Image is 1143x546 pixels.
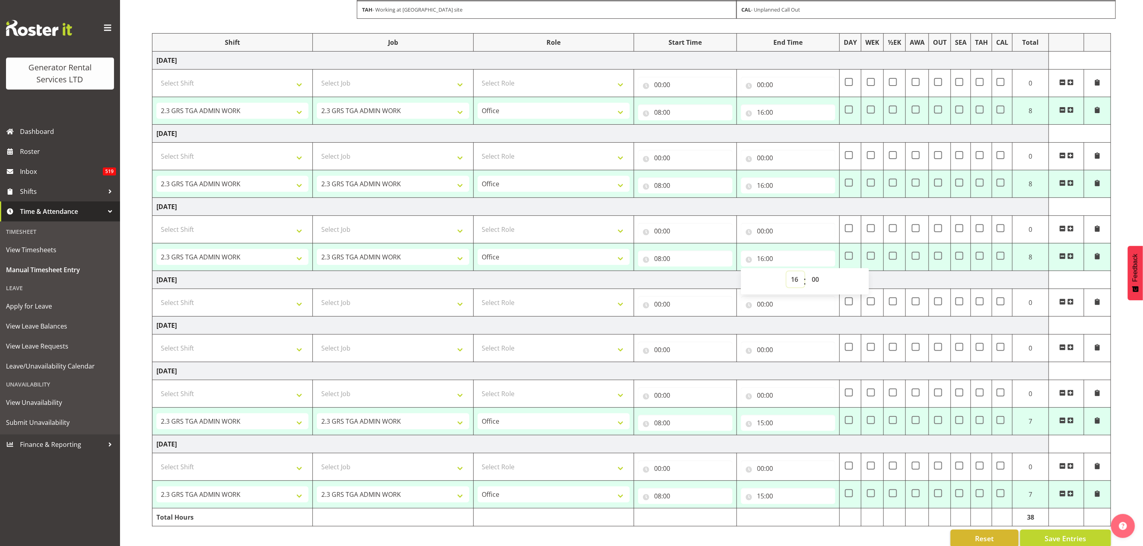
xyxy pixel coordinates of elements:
[2,376,118,393] div: Unavailability
[975,533,994,544] span: Reset
[996,38,1008,47] div: CAL
[741,150,835,166] input: Click to select...
[1013,142,1049,170] td: 0
[638,415,733,431] input: Click to select...
[741,342,835,358] input: Click to select...
[6,300,114,312] span: Apply for Leave
[1013,289,1049,316] td: 0
[20,165,103,177] span: Inbox
[1013,380,1049,407] td: 0
[933,38,947,47] div: OUT
[638,150,733,166] input: Click to select...
[638,296,733,312] input: Click to select...
[362,6,372,13] strong: TAH
[6,340,114,352] span: View Leave Requests
[638,251,733,267] input: Click to select...
[2,316,118,336] a: View Leave Balances
[14,62,106,86] div: Generator Rental Services LTD
[741,38,835,47] div: End Time
[152,316,1049,334] td: [DATE]
[638,387,733,403] input: Click to select...
[741,415,835,431] input: Click to select...
[2,280,118,296] div: Leave
[1013,407,1049,435] td: 7
[1013,170,1049,197] td: 8
[103,167,116,175] span: 519
[1045,533,1086,544] span: Save Entries
[638,38,733,47] div: Start Time
[2,356,118,376] a: Leave/Unavailability Calendar
[638,77,733,93] input: Click to select...
[1013,334,1049,362] td: 0
[741,296,835,312] input: Click to select...
[741,387,835,403] input: Click to select...
[20,438,104,450] span: Finance & Reporting
[741,223,835,239] input: Click to select...
[20,145,116,157] span: Roster
[741,77,835,93] input: Click to select...
[1013,69,1049,97] td: 0
[2,412,118,432] a: Submit Unavailability
[6,397,114,409] span: View Unavailability
[156,38,308,47] div: Shift
[2,223,118,240] div: Timesheet
[2,393,118,412] a: View Unavailability
[2,260,118,280] a: Manual Timesheet Entry
[357,1,737,19] div: - Working at [GEOGRAPHIC_DATA] site
[975,38,988,47] div: TAH
[20,126,116,137] span: Dashboard
[2,240,118,260] a: View Timesheets
[741,177,835,193] input: Click to select...
[1013,243,1049,271] td: 8
[741,460,835,476] input: Click to select...
[844,38,857,47] div: DAY
[1013,508,1049,526] td: 38
[1128,246,1143,300] button: Feedback - Show survey
[638,488,733,504] input: Click to select...
[6,320,114,332] span: View Leave Balances
[638,177,733,193] input: Click to select...
[638,104,733,120] input: Click to select...
[6,244,114,256] span: View Timesheets
[152,51,1049,69] td: [DATE]
[6,416,114,428] span: Submit Unavailability
[478,38,630,47] div: Role
[152,197,1049,215] td: [DATE]
[1013,480,1049,508] td: 7
[910,38,925,47] div: AWA
[152,271,1049,289] td: [DATE]
[2,296,118,316] a: Apply for Leave
[888,38,901,47] div: ½EK
[638,460,733,476] input: Click to select...
[1013,215,1049,243] td: 0
[741,104,835,120] input: Click to select...
[638,223,733,239] input: Click to select...
[737,1,1116,19] div: - Unplanned Call Out
[741,251,835,267] input: Click to select...
[865,38,879,47] div: WEK
[6,264,114,276] span: Manual Timesheet Entry
[1132,254,1139,282] span: Feedback
[152,435,1049,453] td: [DATE]
[6,20,72,36] img: Rosterit website logo
[741,488,835,504] input: Click to select...
[152,124,1049,142] td: [DATE]
[1119,522,1127,530] img: help-xxl-2.png
[804,271,807,291] span: :
[955,38,967,47] div: SEA
[20,185,104,197] span: Shifts
[1013,97,1049,124] td: 8
[2,336,118,356] a: View Leave Requests
[1017,38,1045,47] div: Total
[742,6,751,13] strong: CAL
[6,360,114,372] span: Leave/Unavailability Calendar
[317,38,469,47] div: Job
[152,362,1049,380] td: [DATE]
[638,342,733,358] input: Click to select...
[20,205,104,217] span: Time & Attendance
[152,508,313,526] td: Total Hours
[1013,453,1049,480] td: 0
